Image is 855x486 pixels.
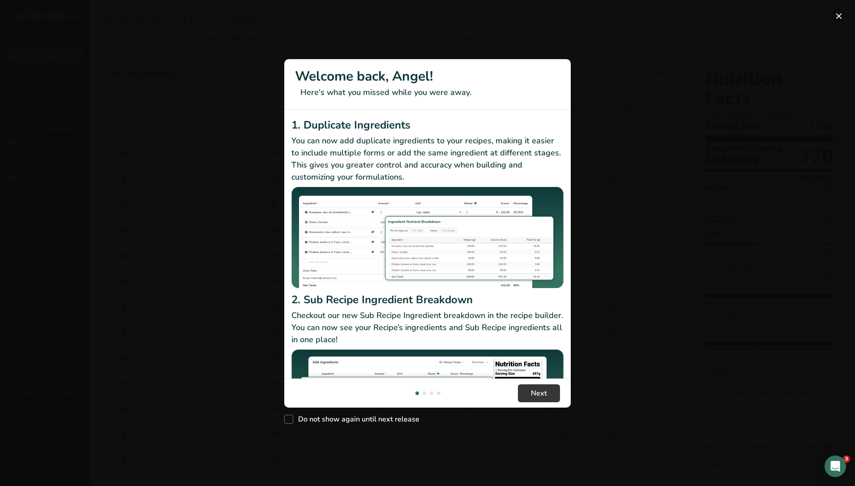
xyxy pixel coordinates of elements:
h2: 2. Sub Recipe Ingredient Breakdown [291,292,564,308]
p: Here's what you missed while you were away. [295,86,560,99]
span: Do not show again until next release [293,415,419,424]
img: Duplicate Ingredients [291,187,564,288]
h2: 1. Duplicate Ingredients [291,117,564,133]
span: 3 [843,456,850,463]
h1: Welcome back, Angel! [295,66,560,86]
p: You can now add duplicate ingredients to your recipes, making it easier to include multiple forms... [291,135,564,183]
p: Checkout our new Sub Recipe Ingredient breakdown in the recipe builder. You can now see your Reci... [291,310,564,346]
span: Next [531,388,547,399]
button: Next [518,384,560,402]
div: Open Intercom Messenger [825,456,846,477]
img: Sub Recipe Ingredient Breakdown [291,349,564,451]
